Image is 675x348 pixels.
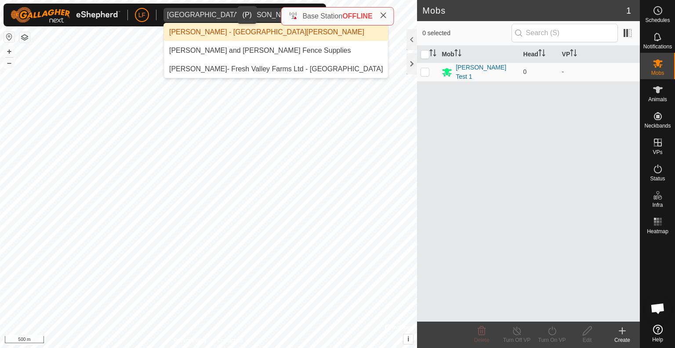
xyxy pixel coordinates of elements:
[163,8,301,22] span: East Wendland
[645,18,670,23] span: Schedules
[422,29,511,38] span: 0 selected
[169,27,364,37] div: [PERSON_NAME] - [GEOGRAPHIC_DATA][PERSON_NAME]
[456,63,516,81] div: [PERSON_NAME] Test 1
[605,336,640,344] div: Create
[4,32,15,42] button: Reset Map
[164,42,388,59] li: Okanagan Fence Supplies
[645,295,671,322] div: Open chat
[559,46,640,63] th: VP
[164,60,388,78] li: Mountainview
[626,4,631,17] span: 1
[652,337,663,342] span: Help
[11,7,120,23] img: Gallagher Logo
[138,11,145,20] span: LF
[559,62,640,81] td: -
[164,23,388,41] li: East Wendland
[454,51,461,58] p-sorticon: Activate to sort
[647,229,668,234] span: Heatmap
[174,337,207,344] a: Privacy Policy
[422,5,626,16] h2: Mobs
[644,123,671,128] span: Neckbands
[474,337,490,343] span: Delete
[570,336,605,344] div: Edit
[302,12,342,20] span: Base Station
[167,11,298,18] div: [GEOGRAPHIC_DATA][PERSON_NAME]
[499,336,534,344] div: Turn Off VP
[648,97,667,102] span: Animals
[4,46,15,57] button: +
[169,64,383,74] div: [PERSON_NAME]- Fresh Valley Farms Ltd - [GEOGRAPHIC_DATA]
[640,321,675,346] a: Help
[169,45,351,56] div: [PERSON_NAME] and [PERSON_NAME] Fence Supplies
[429,51,436,58] p-sorticon: Activate to sort
[520,46,559,63] th: Head
[534,336,570,344] div: Turn On VP
[570,51,577,58] p-sorticon: Activate to sort
[538,51,545,58] p-sorticon: Activate to sort
[4,58,15,68] button: –
[512,24,618,42] input: Search (S)
[652,202,663,208] span: Infra
[643,44,672,49] span: Notifications
[403,334,413,344] button: i
[164,23,388,78] ul: Option List
[407,335,409,343] span: i
[342,12,372,20] span: OFFLINE
[651,70,664,76] span: Mobs
[650,176,665,181] span: Status
[523,68,527,75] span: 0
[217,337,243,344] a: Contact Us
[19,32,30,43] button: Map Layers
[438,46,519,63] th: Mob
[653,150,662,155] span: VPs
